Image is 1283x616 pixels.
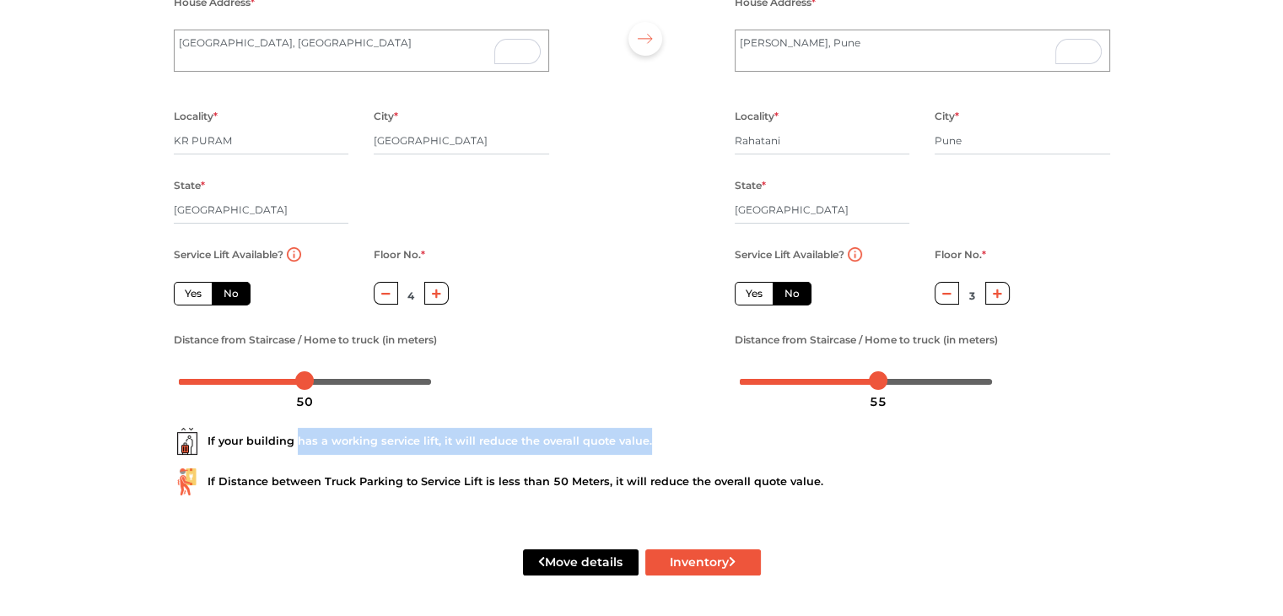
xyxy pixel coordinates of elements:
div: 50 [289,387,320,416]
textarea: To enrich screen reader interactions, please activate Accessibility in Grammarly extension settings [735,30,1110,72]
label: Floor No. [374,244,425,266]
img: ... [174,428,201,455]
label: Distance from Staircase / Home to truck (in meters) [174,329,437,351]
img: ... [174,468,201,495]
div: 55 [863,387,893,416]
textarea: To enrich screen reader interactions, please activate Accessibility in Grammarly extension settings [174,30,549,72]
label: Yes [735,282,774,305]
div: If Distance between Truck Parking to Service Lift is less than 50 Meters, it will reduce the over... [174,468,1110,495]
label: No [773,282,811,305]
label: Locality [735,105,779,127]
button: Move details [523,549,639,575]
label: Floor No. [935,244,986,266]
label: Distance from Staircase / Home to truck (in meters) [735,329,998,351]
label: Locality [174,105,218,127]
div: If your building has a working service lift, it will reduce the overall quote value. [174,428,1110,455]
label: Service Lift Available? [174,244,283,266]
label: Service Lift Available? [735,244,844,266]
label: City [935,105,959,127]
label: No [212,282,251,305]
label: State [735,175,766,197]
button: Inventory [645,549,761,575]
label: City [374,105,398,127]
label: State [174,175,205,197]
label: Yes [174,282,213,305]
